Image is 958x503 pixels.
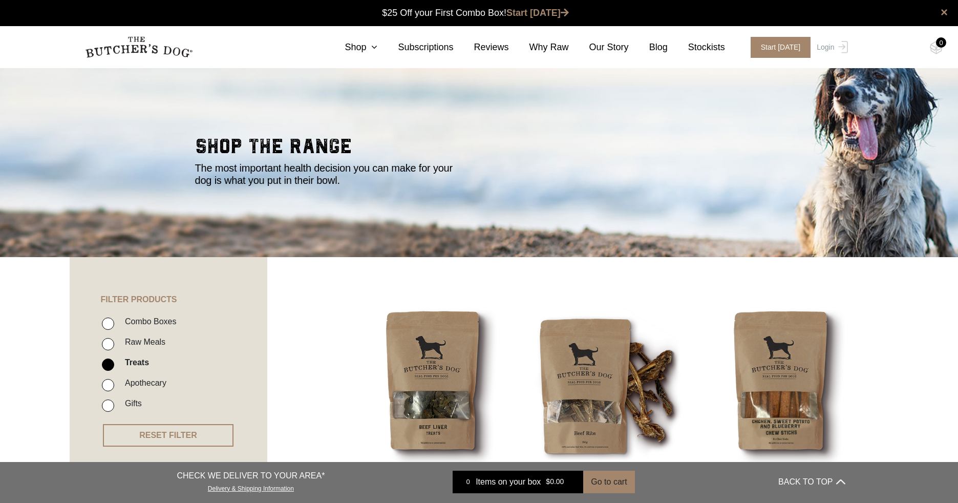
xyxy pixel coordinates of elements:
label: Apothecary [120,376,166,390]
div: 0 [936,37,946,48]
img: Beef Liver Treats [356,308,512,464]
a: Reviews [454,40,509,54]
img: Beef Spare Ribs [530,308,685,464]
div: 0 [460,477,476,487]
label: Raw Meals [120,335,165,349]
span: $ [546,478,550,486]
a: Blog [629,40,668,54]
a: Start [DATE] [740,37,815,58]
label: Gifts [120,396,142,410]
a: Delivery & Shipping Information [208,483,294,492]
a: Subscriptions [377,40,453,54]
a: Our Story [569,40,629,54]
span: Items on your box [476,476,541,488]
label: Treats [120,355,149,369]
img: TBD_Cart-Empty.png [930,41,943,54]
button: BACK TO TOP [778,470,845,494]
a: close [941,6,948,18]
bdi: 0.00 [546,478,564,486]
p: CHECK WE DELIVER TO YOUR AREA* [177,470,325,482]
a: Login [814,37,847,58]
h2: shop the range [195,136,763,162]
h4: FILTER PRODUCTS [70,257,267,304]
a: Start [DATE] [506,8,569,18]
a: 0 Items on your box $0.00 [453,471,583,493]
a: Shop [324,40,377,54]
a: Why Raw [509,40,569,54]
p: The most important health decision you can make for your dog is what you put in their bowl. [195,162,466,186]
button: RESET FILTER [103,424,233,447]
span: Start [DATE] [751,37,811,58]
img: Chicken Sweet Potato and Blueberry Chew Sticks [704,308,859,464]
button: Go to cart [583,471,634,493]
a: Stockists [668,40,725,54]
label: Combo Boxes [120,315,177,328]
